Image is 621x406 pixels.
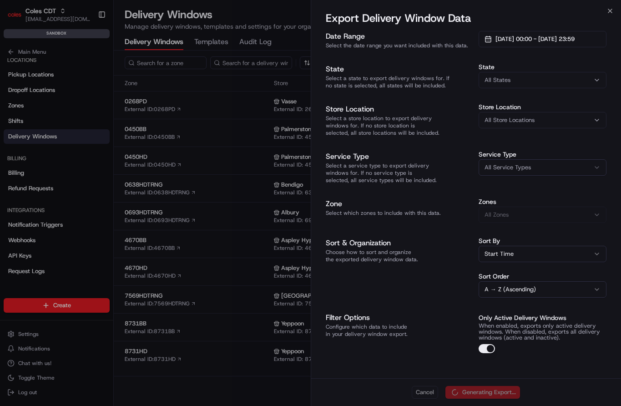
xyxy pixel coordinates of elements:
[495,35,575,43] span: [DATE] 00:00 - [DATE] 23:59
[479,314,566,322] label: Only Active Delivery Windows
[326,104,471,115] h3: Store Location
[479,104,607,110] label: Store Location
[73,128,150,145] a: 💻API Documentation
[326,312,471,323] h3: Filter Options
[479,238,607,244] label: Sort By
[485,116,535,124] span: All Store Locations
[326,198,471,209] h3: Zone
[9,133,16,140] div: 📗
[91,154,110,161] span: Pylon
[479,151,607,157] label: Service Type
[326,64,471,75] h3: State
[31,87,149,96] div: Start new chat
[326,31,471,42] h3: Date Range
[479,112,607,128] button: All Store Locations
[479,31,607,47] button: [DATE] 00:00 - [DATE] 23:59
[64,154,110,161] a: Powered byPylon
[9,36,166,51] p: Welcome 👋
[9,9,27,27] img: Nash
[5,128,73,145] a: 📗Knowledge Base
[479,64,607,70] label: State
[479,323,607,340] p: When enabled, exports only active delivery windows. When disabled, exports all delivery windows (...
[326,249,471,263] p: Choose how to sort and organize the exported delivery window data.
[326,115,471,137] p: Select a store location to export delivery windows for. If no store location is selected, all sto...
[18,132,70,141] span: Knowledge Base
[326,238,471,249] h3: Sort & Organization
[31,96,115,103] div: We're available if you need us!
[24,59,150,68] input: Clear
[86,132,146,141] span: API Documentation
[479,273,607,279] label: Sort Order
[326,209,471,217] p: Select which zones to include with this data.
[326,323,471,338] p: Configure which data to include in your delivery window export.
[326,75,471,89] p: Select a state to export delivery windows for. If no state is selected, all states will be included.
[326,42,471,49] p: Select the date range you want included with this data.
[155,90,166,101] button: Start new chat
[77,133,84,140] div: 💻
[9,87,25,103] img: 1736555255976-a54dd68f-1ca7-489b-9aae-adbdc363a1c4
[479,198,607,205] label: Zones
[485,76,510,84] span: All States
[326,162,471,184] p: Select a service type to export delivery windows for. If no service type is selected, all service...
[326,11,607,25] h2: Export Delivery Window Data
[326,151,471,162] h3: Service Type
